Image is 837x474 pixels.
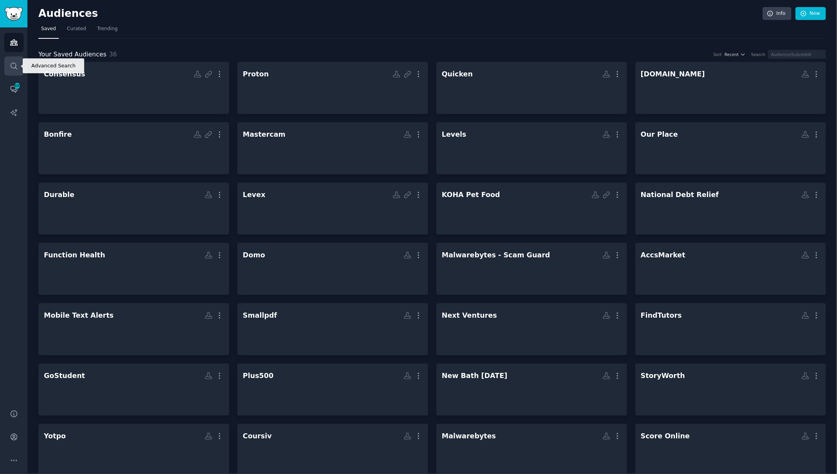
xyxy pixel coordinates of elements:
a: New Bath [DATE] [436,364,627,416]
div: Plus500 [243,371,273,381]
div: Yotpo [44,431,66,441]
a: [DOMAIN_NAME] [635,62,826,114]
div: Quicken [442,69,473,79]
a: Trending [94,23,120,39]
span: Recent [725,52,739,57]
a: New [795,7,826,20]
a: Smallpdf [237,303,428,355]
a: Saved [38,23,59,39]
a: Malwarebytes - Scam Guard [436,243,627,295]
div: AccsMarket [641,250,685,260]
div: Durable [44,190,74,200]
a: AccsMarket [635,243,826,295]
a: Our Place [635,122,826,174]
a: Mastercam [237,122,428,174]
div: Consensus [44,69,85,79]
div: Levels [442,130,466,139]
div: Proton [243,69,269,79]
a: StoryWorth [635,364,826,416]
a: National Debt Relief [635,183,826,235]
a: Info [763,7,792,20]
a: Proton [237,62,428,114]
a: Plus500 [237,364,428,416]
div: Mastercam [243,130,286,139]
div: Malwarebytes [442,431,496,441]
a: Levels [436,122,627,174]
span: Trending [97,25,118,33]
div: Levex [243,190,266,200]
img: GummySearch logo [5,7,23,21]
a: FindTutors [635,303,826,355]
div: Mobile Text Alerts [44,311,114,320]
span: Curated [67,25,86,33]
a: Consensus [38,62,229,114]
input: Audience/Subreddit [768,50,826,59]
a: Durable [38,183,229,235]
div: Sort [714,52,722,57]
button: Recent [725,52,746,57]
span: 300 [14,83,21,89]
div: Function Health [44,250,105,260]
a: Next Ventures [436,303,627,355]
div: Bonfire [44,130,72,139]
div: New Bath [DATE] [442,371,507,381]
a: GoStudent [38,364,229,416]
a: KOHA Pet Food [436,183,627,235]
div: Our Place [641,130,678,139]
div: Domo [243,250,265,260]
div: Smallpdf [243,311,277,320]
div: National Debt Relief [641,190,719,200]
div: Search [751,52,765,57]
a: Bonfire [38,122,229,174]
div: KOHA Pet Food [442,190,500,200]
h2: Audiences [38,7,763,20]
a: Function Health [38,243,229,295]
div: [DOMAIN_NAME] [641,69,705,79]
span: Your Saved Audiences [38,50,107,60]
div: Next Ventures [442,311,497,320]
a: Quicken [436,62,627,114]
div: Malwarebytes - Scam Guard [442,250,550,260]
span: Saved [41,25,56,33]
a: Levex [237,183,428,235]
a: Curated [64,23,89,39]
a: Mobile Text Alerts [38,303,229,355]
a: Domo [237,243,428,295]
a: 300 [4,80,24,99]
div: Score Online [641,431,690,441]
span: 36 [109,51,117,58]
div: FindTutors [641,311,682,320]
div: GoStudent [44,371,85,381]
div: StoryWorth [641,371,685,381]
div: Coursiv [243,431,272,441]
